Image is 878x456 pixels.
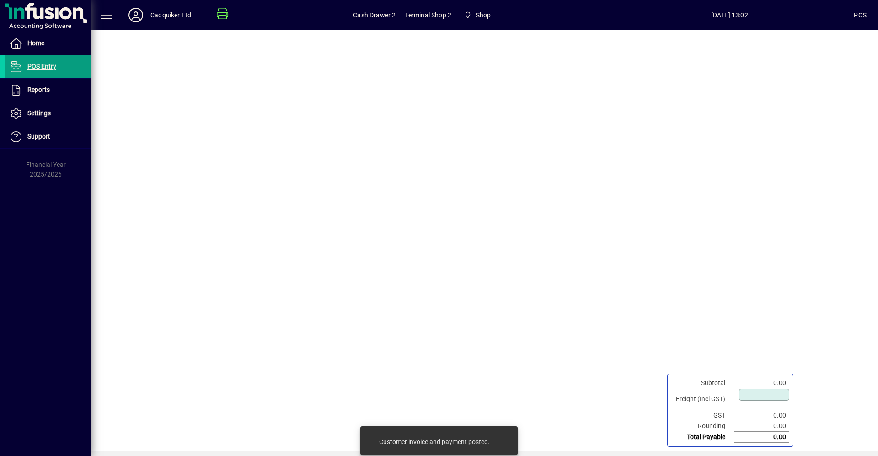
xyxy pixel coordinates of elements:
span: Terminal Shop 2 [405,8,451,22]
td: Total Payable [671,432,734,443]
span: [DATE] 13:02 [605,8,854,22]
span: Shop [460,7,494,23]
td: Freight (Incl GST) [671,388,734,410]
td: 0.00 [734,421,789,432]
a: Reports [5,79,91,102]
a: Settings [5,102,91,125]
button: Profile [121,7,150,23]
span: Support [27,133,50,140]
div: POS [854,8,867,22]
div: Customer invoice and payment posted. [379,437,490,446]
span: POS Entry [27,63,56,70]
td: 0.00 [734,432,789,443]
span: Settings [27,109,51,117]
span: Cash Drawer 2 [353,8,396,22]
a: Home [5,32,91,55]
span: Reports [27,86,50,93]
td: 0.00 [734,378,789,388]
span: Shop [476,8,491,22]
td: Subtotal [671,378,734,388]
div: Cadquiker Ltd [150,8,191,22]
td: GST [671,410,734,421]
span: Home [27,39,44,47]
td: Rounding [671,421,734,432]
a: Support [5,125,91,148]
td: 0.00 [734,410,789,421]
